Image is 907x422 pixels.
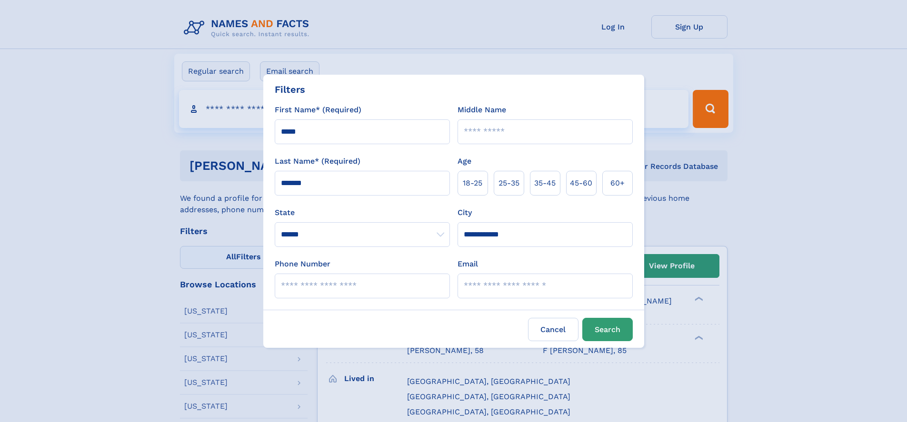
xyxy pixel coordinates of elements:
label: Email [458,258,478,270]
span: 35‑45 [534,177,556,189]
span: 18‑25 [463,177,482,189]
label: Last Name* (Required) [275,156,360,167]
button: Search [582,318,633,341]
span: 45‑60 [570,177,592,189]
span: 60+ [610,177,625,189]
label: Age [458,156,471,167]
label: Middle Name [458,104,506,116]
label: Cancel [528,318,578,341]
div: Filters [275,82,305,97]
label: State [275,207,450,218]
label: Phone Number [275,258,330,270]
span: 25‑35 [498,177,519,189]
label: First Name* (Required) [275,104,361,116]
label: City [458,207,472,218]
